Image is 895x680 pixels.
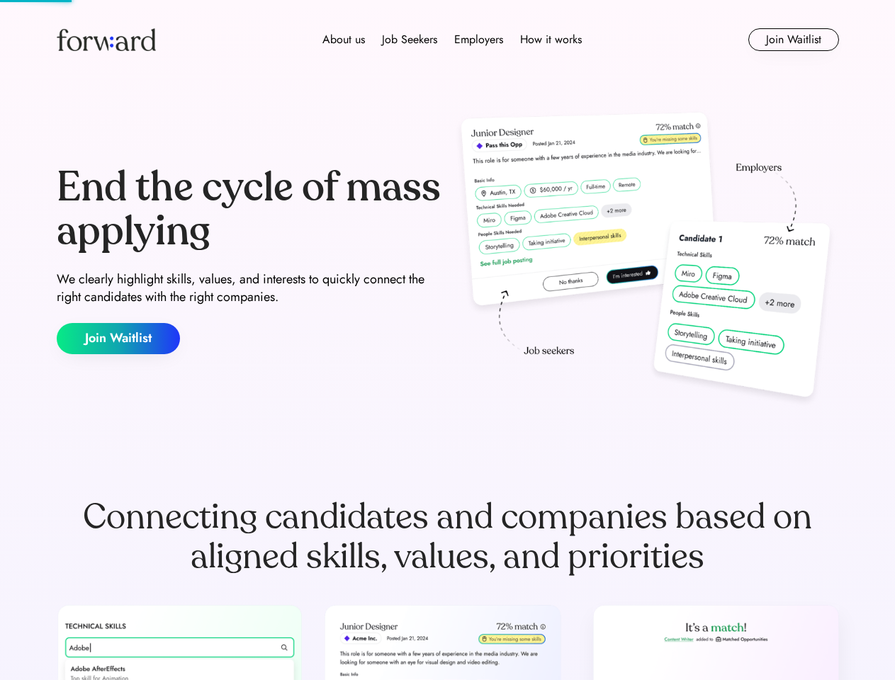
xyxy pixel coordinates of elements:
div: How it works [520,31,582,48]
button: Join Waitlist [57,323,180,354]
div: About us [322,31,365,48]
button: Join Waitlist [748,28,839,51]
div: Connecting candidates and companies based on aligned skills, values, and priorities [57,497,839,577]
div: Job Seekers [382,31,437,48]
div: We clearly highlight skills, values, and interests to quickly connect the right candidates with t... [57,271,442,306]
img: hero-image.png [454,108,839,412]
div: End the cycle of mass applying [57,166,442,253]
img: Forward logo [57,28,156,51]
div: Employers [454,31,503,48]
